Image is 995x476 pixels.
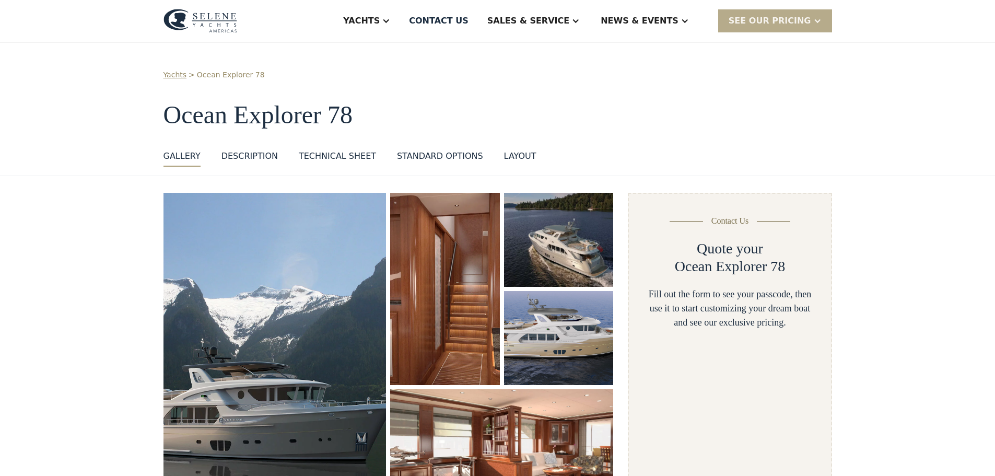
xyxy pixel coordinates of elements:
[299,150,376,162] div: Technical sheet
[504,193,614,287] a: open lightbox
[504,150,536,167] a: layout
[163,150,201,167] a: GALLERY
[163,150,201,162] div: GALLERY
[697,240,763,258] h2: Quote your
[504,150,536,162] div: layout
[390,193,499,385] a: open lightbox
[646,287,814,330] div: Fill out the form to see your passcode, then use it to start customizing your dream boat and see ...
[601,15,678,27] div: News & EVENTS
[397,150,483,162] div: standard options
[189,69,195,80] div: >
[163,101,832,129] h1: Ocean Explorer 78
[343,15,380,27] div: Yachts
[711,215,749,227] div: Contact Us
[163,9,237,33] img: logo
[221,150,278,167] a: DESCRIPTION
[718,9,832,32] div: SEE Our Pricing
[729,15,811,27] div: SEE Our Pricing
[163,69,187,80] a: Yachts
[299,150,376,167] a: Technical sheet
[397,150,483,167] a: standard options
[675,258,785,275] h2: Ocean Explorer 78
[197,69,265,80] a: Ocean Explorer 78
[221,150,278,162] div: DESCRIPTION
[409,15,469,27] div: Contact US
[487,15,569,27] div: Sales & Service
[504,291,614,385] a: open lightbox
